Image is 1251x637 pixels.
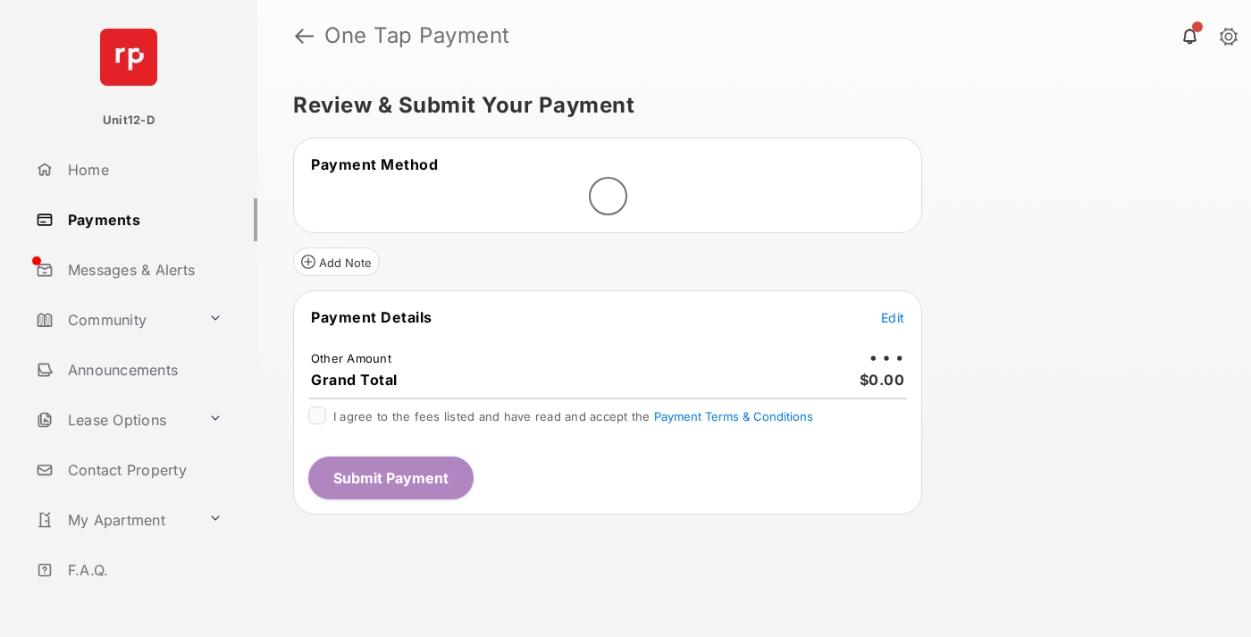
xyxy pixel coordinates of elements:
[29,248,257,291] a: Messages & Alerts
[881,310,904,325] span: Edit
[311,308,432,326] span: Payment Details
[311,155,438,173] span: Payment Method
[860,371,905,389] span: $0.00
[29,148,257,191] a: Home
[100,29,157,86] img: svg+xml;base64,PHN2ZyB4bWxucz0iaHR0cDovL3d3dy53My5vcmcvMjAwMC9zdmciIHdpZHRoPSI2NCIgaGVpZ2h0PSI2NC...
[29,549,257,591] a: F.A.Q.
[29,198,257,241] a: Payments
[29,448,257,491] a: Contact Property
[293,95,1201,116] h5: Review & Submit Your Payment
[654,409,813,423] button: I agree to the fees listed and have read and accept the
[103,112,155,130] p: Unit12-D
[29,298,201,341] a: Community
[324,25,510,46] strong: One Tap Payment
[881,308,904,326] button: Edit
[29,348,257,391] a: Announcements
[293,247,380,276] button: Add Note
[29,398,201,441] a: Lease Options
[311,371,398,389] span: Grand Total
[308,457,474,499] button: Submit Payment
[333,409,813,423] span: I agree to the fees listed and have read and accept the
[29,499,201,541] a: My Apartment
[310,350,392,366] td: Other Amount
